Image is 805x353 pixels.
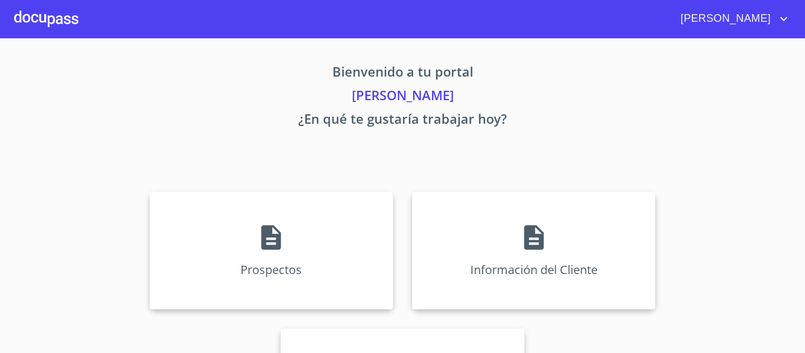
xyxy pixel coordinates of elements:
[672,9,791,28] button: account of current user
[39,85,766,109] p: [PERSON_NAME]
[240,262,302,278] p: Prospectos
[672,9,777,28] span: [PERSON_NAME]
[470,262,598,278] p: Información del Cliente
[39,62,766,85] p: Bienvenido a tu portal
[39,109,766,133] p: ¿En qué te gustaría trabajar hoy?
